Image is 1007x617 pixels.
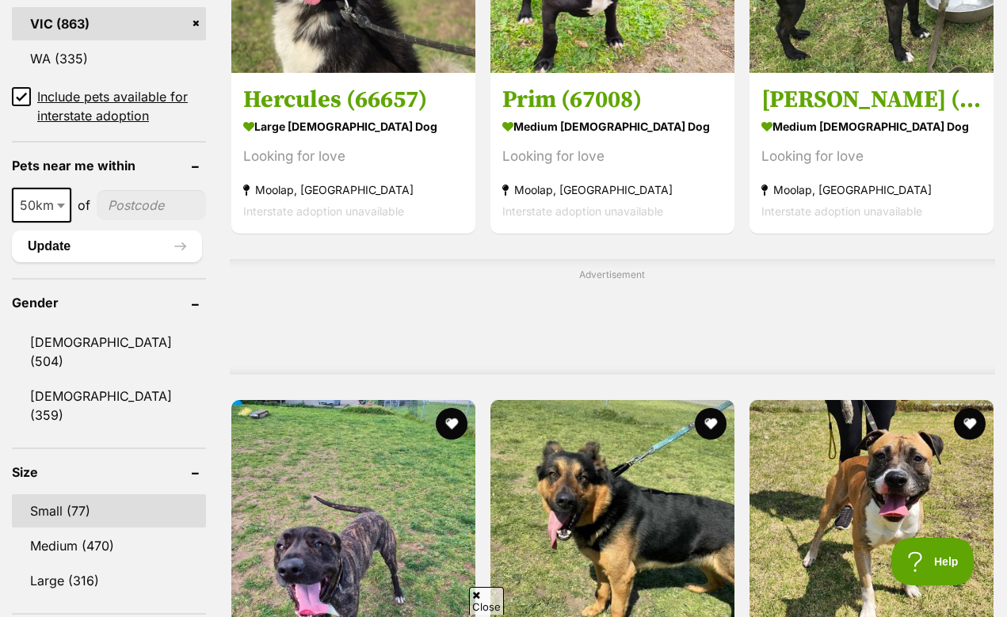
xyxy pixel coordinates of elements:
a: [PERSON_NAME] (66952) medium [DEMOGRAPHIC_DATA] Dog Looking for love Moolap, [GEOGRAPHIC_DATA] In... [750,73,994,234]
header: Gender [12,295,206,310]
span: Interstate adoption unavailable [502,204,663,218]
h3: Prim (67008) [502,85,723,115]
button: favourite [436,408,467,440]
strong: Moolap, [GEOGRAPHIC_DATA] [761,179,982,200]
a: Prim (67008) medium [DEMOGRAPHIC_DATA] Dog Looking for love Moolap, [GEOGRAPHIC_DATA] Interstate ... [490,73,734,234]
header: Pets near me within [12,158,206,173]
input: postcode [97,190,206,220]
a: VIC (863) [12,7,206,40]
button: Update [12,230,202,262]
strong: Moolap, [GEOGRAPHIC_DATA] [243,179,463,200]
span: Interstate adoption unavailable [243,204,404,218]
header: Size [12,465,206,479]
button: favourite [695,408,727,440]
a: Large (316) [12,564,206,597]
h3: Hercules (66657) [243,85,463,115]
span: of [78,196,90,215]
a: [DEMOGRAPHIC_DATA] (504) [12,326,206,378]
button: favourite [954,408,986,440]
span: Close [469,587,504,615]
a: Small (77) [12,494,206,527]
span: 50km [12,188,71,223]
strong: medium [DEMOGRAPHIC_DATA] Dog [761,115,982,138]
iframe: Help Scout Beacon - Open [891,538,975,585]
strong: Moolap, [GEOGRAPHIC_DATA] [502,179,723,200]
a: [DEMOGRAPHIC_DATA] (359) [12,379,206,432]
div: Advertisement [230,259,995,375]
span: Interstate adoption unavailable [761,204,922,218]
span: Include pets available for interstate adoption [37,87,206,125]
strong: medium [DEMOGRAPHIC_DATA] Dog [502,115,723,138]
div: Looking for love [761,146,982,167]
a: Hercules (66657) large [DEMOGRAPHIC_DATA] Dog Looking for love Moolap, [GEOGRAPHIC_DATA] Intersta... [231,73,475,234]
a: Medium (470) [12,529,206,562]
span: 50km [13,194,70,216]
div: Looking for love [243,146,463,167]
a: WA (335) [12,42,206,75]
a: Include pets available for interstate adoption [12,87,206,125]
div: Looking for love [502,146,723,167]
h3: [PERSON_NAME] (66952) [761,85,982,115]
strong: large [DEMOGRAPHIC_DATA] Dog [243,115,463,138]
